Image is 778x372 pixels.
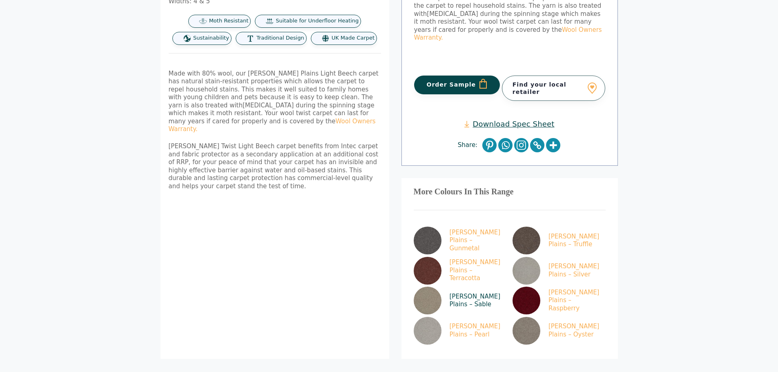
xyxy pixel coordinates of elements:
[414,287,504,314] a: [PERSON_NAME] Plains – Sable
[414,26,602,42] a: Wool Owners Warranty.
[332,35,375,42] span: UK Made Carpet
[209,18,249,25] span: Moth Resistant
[513,227,540,254] img: Tomkinson Plains - Truffle
[458,141,482,149] span: Share:
[513,227,602,254] a: [PERSON_NAME] Plains – Truffle
[546,138,560,152] a: More
[427,10,478,18] span: [MEDICAL_DATA]
[414,76,500,94] button: Order Sample
[169,118,376,133] a: Wool Owners Warranty.
[513,287,602,314] a: [PERSON_NAME] Plains – Raspberry
[414,257,504,285] a: [PERSON_NAME] Plains – Terracotta
[169,143,381,190] p: [PERSON_NAME] Twist Light Beech carpet benefits from Intec carpet and fabric protector as a secon...
[414,227,441,254] img: Tomkinson Plains - Gunmetal
[482,138,497,152] a: Pinterest
[513,257,540,285] img: Tomkinson Plains - Silver
[513,317,540,345] img: Tomkinson Plains - Oyster
[414,317,441,345] img: Tomkinson Plains Pearl
[530,138,544,152] a: Copy Link
[414,10,602,42] span: during the spinning stage which makes it moth resistant. Your wool twist carpet can last for many...
[414,257,441,285] img: Tomkinson Plains - Terracotta
[169,102,376,133] span: during the spinning stage which makes it moth resistant. Your wool twist carpet can last for many...
[256,35,304,42] span: Traditional Design
[513,287,540,314] img: Tomkinson Plains - Raspberry
[414,317,504,345] a: [PERSON_NAME] Plains – Pearl
[414,190,606,194] h3: More Colours In This Range
[514,138,528,152] a: Instagram
[193,35,229,42] span: Sustainability
[169,70,246,77] span: Made with 80% wool, our
[276,18,359,25] span: Suitable for Underfloor Heating
[414,227,504,254] a: [PERSON_NAME] Plains – Gunmetal
[502,76,605,101] a: Find your local retailer
[513,317,602,345] a: [PERSON_NAME] Plains – Oyster
[498,138,513,152] a: Whatsapp
[513,257,602,285] a: [PERSON_NAME] Plains – Silver
[464,119,554,129] a: Download Spec Sheet
[414,287,441,314] img: Tomkinson Plains - Sable
[243,102,294,109] span: [MEDICAL_DATA]
[169,70,379,109] span: [PERSON_NAME] Plains Light Beech carpet has natural stain-resistant properties which allows the c...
